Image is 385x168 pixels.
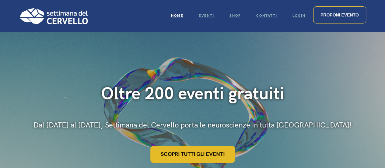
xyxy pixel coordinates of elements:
span: Shop [229,14,241,18]
div: Dal [DATE] al [DATE], Settimana del Cervello porta le neuroscienze in tutta [GEOGRAPHIC_DATA]! [33,120,352,130]
span: Eventi [199,14,214,18]
span: Proponi evento [320,13,359,17]
span: Login [292,14,306,18]
div: Oltre 200 eventi gratuiti [33,84,352,105]
img: Logo [19,8,88,24]
a: Scopri tutti gli eventi [150,146,235,163]
a: Proponi evento [313,6,366,23]
span: Home [171,14,184,18]
span: Contatti [256,14,277,18]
